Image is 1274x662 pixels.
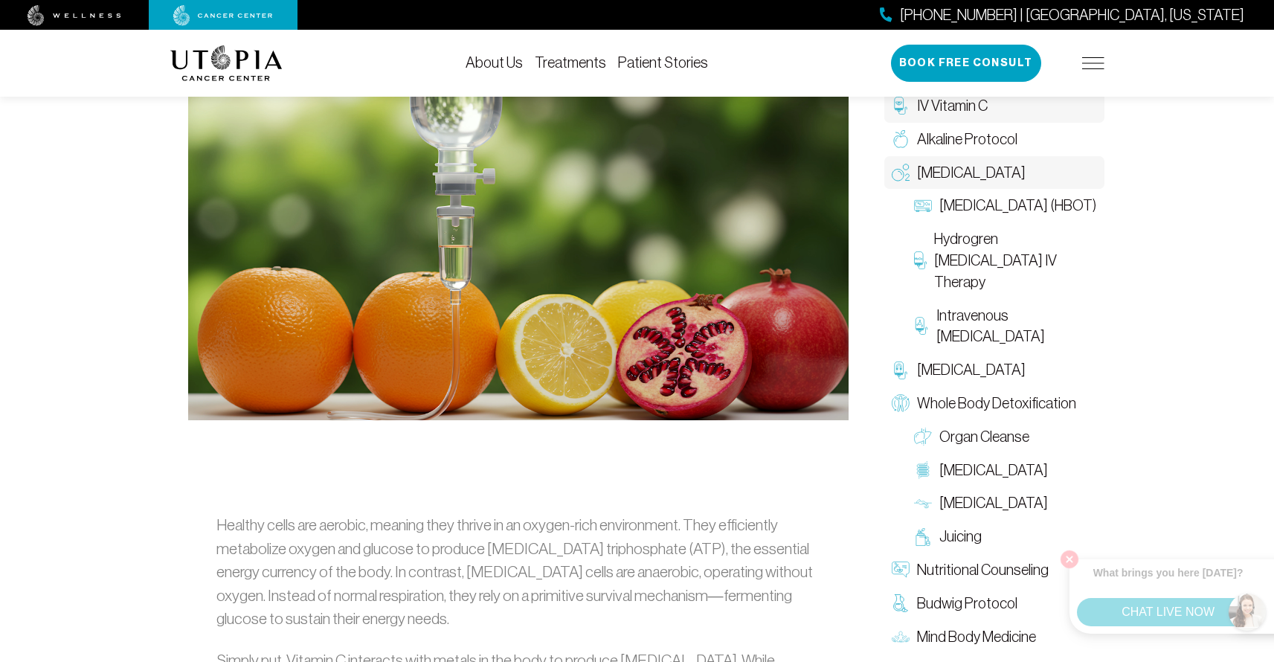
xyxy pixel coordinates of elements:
a: Nutritional Counseling [884,553,1104,587]
a: Organ Cleanse [907,420,1104,454]
img: Whole Body Detoxification [892,394,910,412]
img: Budwig Protocol [892,594,910,612]
img: Alkaline Protocol [892,130,910,148]
a: Treatments [535,54,606,71]
a: Patient Stories [618,54,708,71]
a: [MEDICAL_DATA] [907,486,1104,520]
a: Juicing [907,520,1104,553]
img: Hyperbaric Oxygen Therapy (HBOT) [914,197,932,215]
img: Colon Therapy [914,461,932,479]
span: [MEDICAL_DATA] [917,162,1026,184]
span: [PHONE_NUMBER] | [GEOGRAPHIC_DATA], [US_STATE] [900,4,1244,26]
a: About Us [466,54,523,71]
span: [MEDICAL_DATA] (HBOT) [939,195,1096,216]
a: IV Vitamin C [884,89,1104,123]
img: IV Vitamin C [892,97,910,115]
img: cancer center [173,5,273,26]
a: [MEDICAL_DATA] [884,353,1104,387]
a: Intravenous [MEDICAL_DATA] [907,299,1104,354]
span: Juicing [939,526,982,547]
a: Hydrogren [MEDICAL_DATA] IV Therapy [907,222,1104,298]
img: Intravenous Ozone Therapy [914,317,930,335]
button: Book Free Consult [891,45,1041,82]
span: [MEDICAL_DATA] [917,359,1026,381]
p: Healthy cells are aerobic, meaning they thrive in an oxygen-rich environment. They efficiently me... [216,513,820,631]
span: Mind Body Medicine [917,626,1036,648]
span: Nutritional Counseling [917,559,1049,581]
img: Chelation Therapy [892,361,910,379]
img: Lymphatic Massage [914,495,932,512]
span: Whole Body Detoxification [917,393,1076,414]
span: Alkaline Protocol [917,129,1017,150]
img: Nutritional Counseling [892,561,910,579]
span: Budwig Protocol [917,593,1017,614]
a: [PHONE_NUMBER] | [GEOGRAPHIC_DATA], [US_STATE] [880,4,1244,26]
img: Oxygen Therapy [892,164,910,181]
a: [MEDICAL_DATA] [884,156,1104,190]
span: IV Vitamin C [917,95,988,117]
img: logo [170,45,283,81]
a: [MEDICAL_DATA] (HBOT) [907,189,1104,222]
img: icon-hamburger [1082,57,1104,69]
img: wellness [28,5,121,26]
a: [MEDICAL_DATA] [907,454,1104,487]
span: Intravenous [MEDICAL_DATA] [936,305,1096,348]
img: Mind Body Medicine [892,628,910,646]
img: Hydrogren Peroxide IV Therapy [914,251,927,269]
span: Organ Cleanse [939,426,1029,448]
a: Alkaline Protocol [884,123,1104,156]
img: IV Vitamin C [188,60,849,420]
a: Mind Body Medicine [884,620,1104,654]
span: Hydrogren [MEDICAL_DATA] IV Therapy [934,228,1097,292]
span: [MEDICAL_DATA] [939,492,1048,514]
img: Organ Cleanse [914,428,932,446]
span: [MEDICAL_DATA] [939,460,1048,481]
a: Budwig Protocol [884,587,1104,620]
img: Juicing [914,528,932,546]
a: Whole Body Detoxification [884,387,1104,420]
